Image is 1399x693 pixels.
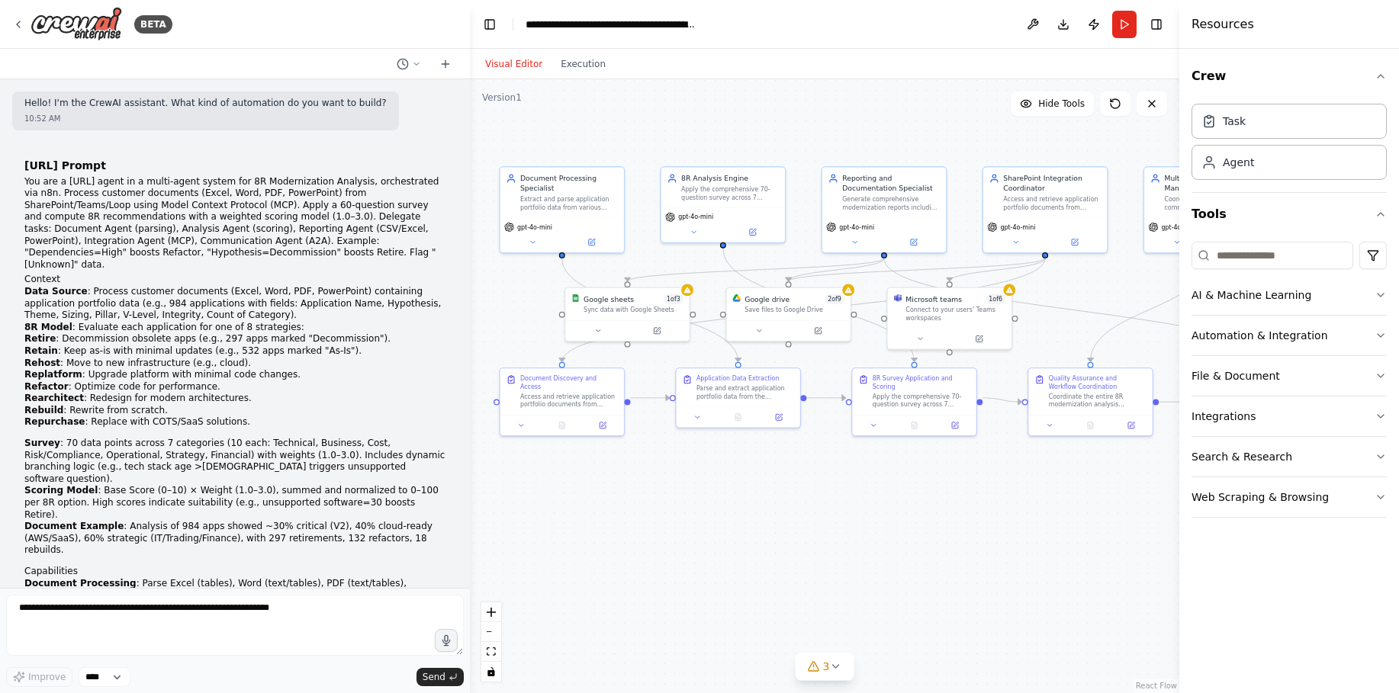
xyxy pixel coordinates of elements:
button: Crew [1192,55,1387,98]
button: Web Scraping & Browsing [1192,477,1387,517]
li: : Replace with COTS/SaaS solutions. [24,416,445,428]
button: Send [416,668,464,686]
p: Hello! I'm the CrewAI assistant. What kind of automation do you want to build? [24,98,387,110]
g: Edge from 3c452ee6-cb7c-439a-9aaa-cb8f46d3f986 to b91a365f-bc18-4573-91b8-9d3eb598c4c6 [1159,397,1198,407]
div: Extract and parse application portfolio data from various document formats (Excel, Word, PDF, Pow... [520,195,618,211]
div: Task [1223,114,1246,129]
span: gpt-4o-mini [1162,223,1197,232]
button: Improve [6,667,72,687]
div: Coordinate seamless communication between all 8R analysis agents using A2A (Agent-to-Agent) proto... [1164,195,1262,211]
g: Edge from ab94d3da-f5cb-4f0f-b1e2-b3d6cc750277 to 150a7285-d9e9-48e4-90df-9953b096b65c [630,393,669,403]
div: Document Discovery and Access [520,374,618,390]
li: : Evaluate each application for one of 8 strategies: [24,322,445,428]
div: Save files to Google Drive [745,306,844,315]
g: Edge from f777d143-76af-45e5-a9af-44f3a6af4209 to c99f5f0f-a30e-48e9-8936-3b77175f2915 [718,249,919,362]
strong: Repurchase [24,416,85,427]
div: SharePoint Integration Coordinator [1003,173,1101,193]
button: Open in side panel [563,236,620,249]
button: Open in side panel [724,226,781,239]
img: Google Sheets [571,294,580,303]
g: Edge from 150a7285-d9e9-48e4-90df-9953b096b65c to c99f5f0f-a30e-48e9-8936-3b77175f2915 [806,393,845,403]
div: Quality Assurance and Workflow Coordination [1049,374,1147,390]
div: Crew [1192,98,1387,192]
span: gpt-4o-mini [839,223,874,232]
div: Generate comprehensive modernization reports including CSV/Excel outputs with 70-question respons... [842,195,940,211]
strong: Rehost [24,358,60,368]
li: : Parse Excel (tables), Word (text/tables), PDF (text/tables), PowerPoint (slides). Extract field... [24,578,445,614]
div: Access and retrieve application portfolio documents from SharePoint, Teams, and Loop for {organiz... [520,393,618,409]
span: gpt-4o-mini [517,223,552,232]
span: Hide Tools [1038,98,1085,110]
button: Start a new chat [433,55,458,73]
span: 3 [823,659,830,674]
strong: Refactor [24,381,69,392]
div: 8R Survey Application and ScoringApply the comprehensive 70-question survey across 7 categories (... [851,367,977,436]
div: Quality Assurance and Workflow CoordinationCoordinate the entire 8R modernization analysis workfl... [1028,367,1153,436]
strong: Replatform [24,369,82,380]
li: : Analysis of 984 apps showed ~30% critical (V2), 40% cloud-ready (AWS/SaaS), 60% strategic (IT/T... [24,521,445,557]
button: Open in side panel [1114,419,1148,432]
div: Parse and extract application portfolio data from the discovered documents for {organization_name... [696,384,794,400]
button: Click to speak your automation idea [435,629,458,652]
div: Tools [1192,236,1387,530]
g: Edge from 732d5a34-8e26-471a-9471-897ae94fe73f to ed90568a-0053-4b8f-9d69-9bd45e581b72 [622,258,889,281]
g: Edge from c99f5f0f-a30e-48e9-8936-3b77175f2915 to 3c452ee6-cb7c-439a-9aaa-cb8f46d3f986 [983,393,1021,406]
g: Edge from 732d5a34-8e26-471a-9471-897ae94fe73f to b91a365f-bc18-4573-91b8-9d3eb598c4c6 [879,258,1272,362]
h2: Capabilities [24,566,445,578]
strong: Scoring Model [24,485,98,496]
button: AI & Machine Learning [1192,275,1387,315]
span: gpt-4o-mini [1000,223,1035,232]
div: 8R Analysis EngineApply the comprehensive 70-question survey across 7 categories (Technical, Busi... [660,166,786,243]
div: Coordinate the entire 8R modernization analysis workflow for {organization_name} by managing agen... [1049,393,1147,409]
strong: Rebuild [24,405,63,415]
strong: Data Source [24,286,88,297]
button: No output available [717,411,760,423]
div: Access and retrieve application portfolio documents from SharePoint, Teams, and Loop environments... [1003,195,1101,211]
div: Google SheetsGoogle sheets1of3Sync data with Google Sheets [564,287,690,342]
li: : Process customer documents (Excel, Word, PDF, PowerPoint) containing application portfolio data... [24,286,445,322]
strong: Retain [24,345,58,356]
g: Edge from 9c00ae8c-5a1f-4419-81d9-d512c4df8362 to 150a7285-d9e9-48e4-90df-9953b096b65c [557,258,743,362]
button: Hide right sidebar [1146,14,1167,35]
img: Logo [31,7,122,41]
div: Version 1 [482,91,522,104]
span: gpt-4o-mini [678,213,713,221]
div: Google DriveGoogle drive2of9Save files to Google Drive [725,287,851,342]
div: Google sheets [584,294,634,304]
button: Open in side panel [761,411,796,423]
h4: Resources [1192,15,1254,34]
button: Open in side panel [950,332,1008,345]
li: : Keep as-is with minimal updates (e.g., 532 apps marked "As-Is"). [24,345,445,358]
span: Number of enabled actions [664,294,683,304]
span: Improve [28,671,66,683]
button: fit view [481,642,501,662]
div: Microsoft TeamsMicrosoft teams1of6Connect to your users’ Teams workspaces [886,287,1012,349]
li: : Optimize code for performance. [24,381,445,393]
button: Open in side panel [1046,236,1103,249]
div: Document Processing Specialist [520,173,618,193]
strong: Rearchitect [24,393,84,403]
button: toggle interactivity [481,662,501,682]
img: Microsoft Teams [894,294,902,303]
div: Application Data Extraction [696,374,780,383]
g: Edge from dcbd890f-3d52-4ae1-96bf-34a3a5143e4b to 3fb3b2d3-8036-445e-8d37-76831b6545b2 [783,258,1050,281]
div: 10:52 AM [24,113,387,124]
button: Hide left sidebar [479,14,500,35]
nav: breadcrumb [526,17,697,32]
div: React Flow controls [481,602,501,682]
button: Open in side panel [629,325,686,337]
div: BETA [134,15,172,34]
g: Edge from dcbd890f-3d52-4ae1-96bf-34a3a5143e4b to ca574e44-e12e-430d-a9c6-b585919e93c3 [944,258,1050,281]
li: : Base Score (0–10) × Weight (1.0–3.0), summed and normalized to 0–100 per 8R option. High scores... [24,485,445,521]
button: Integrations [1192,396,1387,436]
div: Connect to your users’ Teams workspaces [905,306,1005,322]
div: Multi-Agent Orchestration ManagerCoordinate seamless communication between all 8R analysis agents... [1143,166,1269,253]
button: No output available [893,419,936,432]
strong: 8R Model [24,322,72,332]
li: : Redesign for modern architectures. [24,393,445,405]
strong: Survey [24,438,60,448]
div: Google drive [745,294,790,304]
button: Open in side panel [790,325,847,337]
span: Number of enabled actions [825,294,844,304]
button: File & Document [1192,356,1387,396]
